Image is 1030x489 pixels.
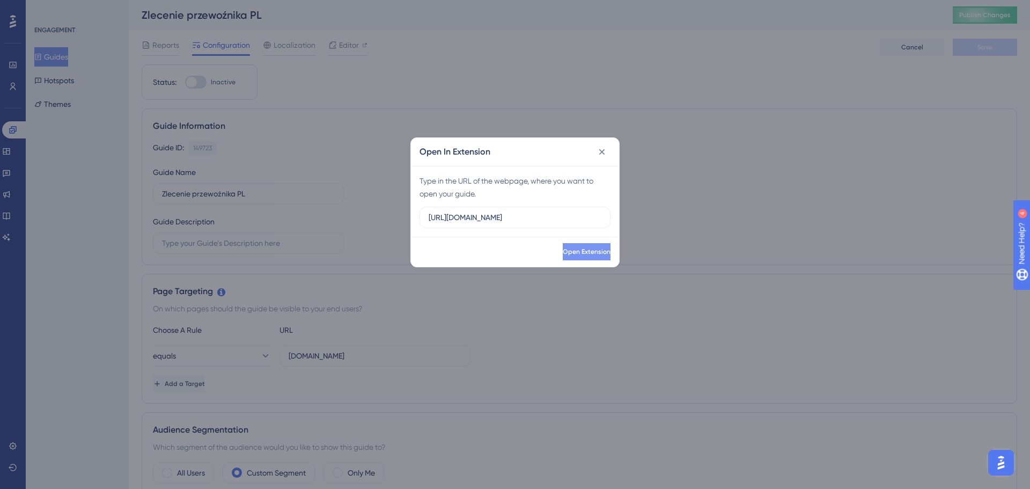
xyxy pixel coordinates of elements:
[985,447,1017,479] iframe: UserGuiding AI Assistant Launcher
[563,247,610,256] span: Open Extension
[75,5,78,14] div: 4
[429,211,601,223] input: URL
[25,3,67,16] span: Need Help?
[420,145,490,158] h2: Open In Extension
[420,174,610,200] div: Type in the URL of the webpage, where you want to open your guide.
